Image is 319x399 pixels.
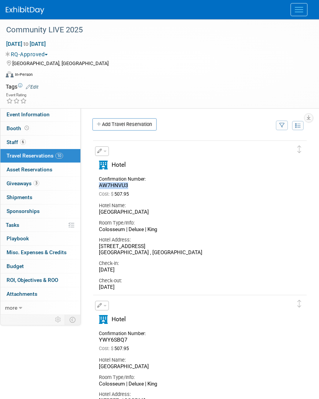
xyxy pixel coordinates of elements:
[7,291,37,297] span: Attachments
[12,60,109,66] span: [GEOGRAPHIC_DATA], [GEOGRAPHIC_DATA]
[6,50,51,58] button: RQ-Approved
[7,194,32,200] span: Shipments
[99,329,152,337] div: Confirmation Number:
[7,263,24,269] span: Budget
[7,277,58,283] span: ROI, Objectives & ROO
[99,220,289,226] div: Room Type/Info:
[99,315,108,324] i: Hotel
[7,208,40,214] span: Sponsorships
[0,218,80,232] a: Tasks
[99,284,289,291] div: [DATE]
[92,118,157,131] a: Add Travel Reservation
[99,182,128,188] span: AW7HNVU3
[99,226,289,233] div: Colosseum | Deluxe | King
[0,163,80,176] a: Asset Reservations
[99,267,289,273] div: [DATE]
[99,357,289,364] div: Hotel Name:
[112,316,126,323] span: Hotel
[7,166,52,173] span: Asset Reservations
[6,7,44,14] img: ExhibitDay
[6,40,46,47] span: [DATE] [DATE]
[0,273,80,287] a: ROI, Objectives & ROO
[55,153,63,159] span: 10
[0,287,80,301] a: Attachments
[7,125,30,131] span: Booth
[99,243,289,256] div: [STREET_ADDRESS] [GEOGRAPHIC_DATA] , [GEOGRAPHIC_DATA]
[99,346,114,351] span: Cost: $
[99,161,108,169] i: Hotel
[0,232,80,245] a: Playbook
[99,277,289,284] div: Check-out:
[0,177,80,190] a: Giveaways3
[112,161,126,168] span: Hotel
[99,260,289,267] div: Check-in:
[52,315,65,325] td: Personalize Event Tab Strip
[6,71,13,77] img: Format-Inperson.png
[65,315,81,325] td: Toggle Event Tabs
[99,202,289,209] div: Hotel Name:
[0,191,80,204] a: Shipments
[99,346,132,351] span: 507.95
[0,301,80,315] a: more
[7,249,67,255] span: Misc. Expenses & Credits
[0,260,80,273] a: Budget
[99,364,289,370] div: [GEOGRAPHIC_DATA]
[99,391,289,398] div: Hotel Address:
[5,305,17,311] span: more
[7,153,63,159] span: Travel Reservations
[7,111,50,117] span: Event Information
[99,374,289,381] div: Room Type/Info:
[3,23,304,37] div: Community LIVE 2025
[99,174,152,182] div: Confirmation Number:
[7,235,29,241] span: Playbook
[7,180,39,186] span: Giveaways
[0,205,80,218] a: Sponsorships
[99,209,289,216] div: [GEOGRAPHIC_DATA]
[99,191,114,197] span: Cost: $
[291,3,307,16] button: Menu
[99,337,127,343] span: YWY6SBQ7
[7,139,26,145] span: Staff
[0,149,80,163] a: Travel Reservations10
[33,180,39,186] span: 3
[20,139,26,145] span: 6
[99,191,132,197] span: 507.95
[0,246,80,259] a: Misc. Expenses & Credits
[6,222,19,228] span: Tasks
[6,83,38,91] td: Tags
[23,125,30,131] span: Booth not reserved yet
[6,70,309,82] div: Event Format
[22,41,30,47] span: to
[297,146,301,153] i: Click and drag to move item
[6,93,27,97] div: Event Rating
[297,300,301,308] i: Click and drag to move item
[26,84,38,90] a: Edit
[15,72,33,77] div: In-Person
[99,236,289,243] div: Hotel Address:
[279,123,285,128] i: Filter by Traveler
[0,136,80,149] a: Staff6
[0,108,80,121] a: Event Information
[99,381,289,387] div: Colosseum | Deluxe | King
[0,122,80,135] a: Booth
